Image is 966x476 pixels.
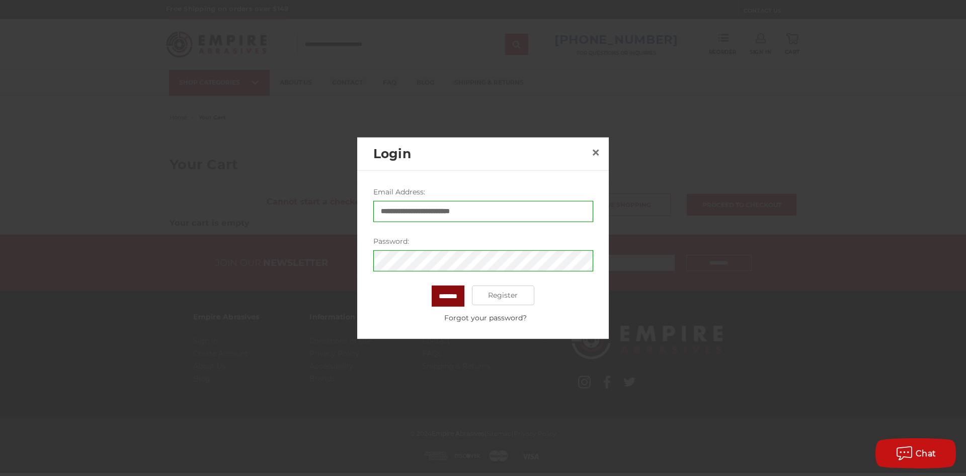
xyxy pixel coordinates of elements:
h2: Login [373,144,588,163]
span: × [591,143,600,162]
button: Chat [875,438,956,468]
a: Close [588,145,604,161]
label: Password: [373,236,593,246]
a: Forgot your password? [378,312,593,323]
a: Register [472,285,535,305]
span: Chat [916,449,936,458]
label: Email Address: [373,186,593,197]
